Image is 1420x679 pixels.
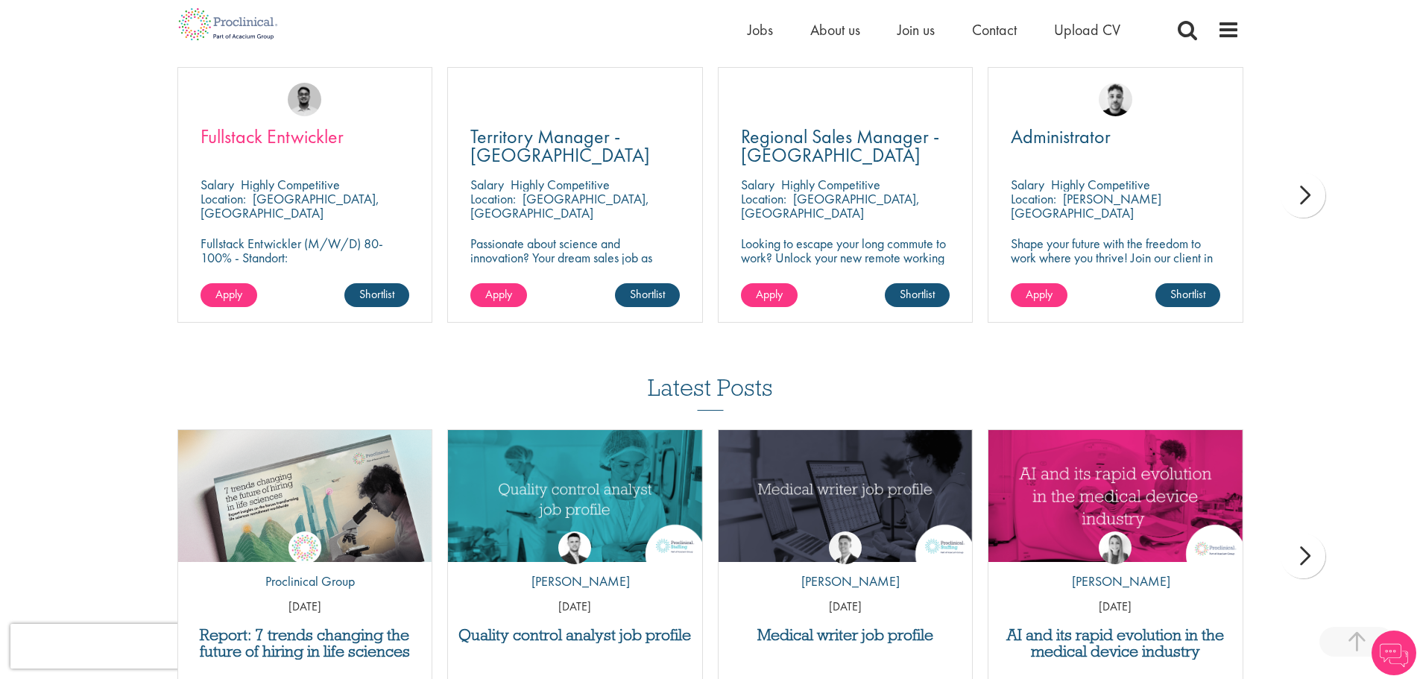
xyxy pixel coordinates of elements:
span: Fullstack Entwickler [201,124,344,149]
iframe: reCAPTCHA [10,624,201,669]
div: next [1281,534,1325,578]
span: Salary [741,176,774,193]
p: Highly Competitive [1051,176,1150,193]
p: [GEOGRAPHIC_DATA], [GEOGRAPHIC_DATA] [201,190,379,221]
p: [GEOGRAPHIC_DATA], [GEOGRAPHIC_DATA] [470,190,649,221]
span: Apply [485,286,512,302]
p: Fullstack Entwickler (M/W/D) 80-100% - Standort: [GEOGRAPHIC_DATA], [GEOGRAPHIC_DATA] - Arbeitsze... [201,236,410,307]
a: Proclinical Group Proclinical Group [254,531,355,599]
a: Shortlist [1155,283,1220,307]
a: Link to a post [719,430,973,562]
h3: Latest Posts [648,375,773,411]
p: Passionate about science and innovation? Your dream sales job as Territory Manager awaits! [470,236,680,279]
span: Salary [470,176,504,193]
a: Apply [1011,283,1067,307]
img: Medical writer job profile [719,430,973,562]
span: Apply [756,286,783,302]
a: Apply [741,283,798,307]
img: quality control analyst job profile [448,430,702,562]
a: Joshua Godden [PERSON_NAME] [520,531,630,599]
a: Apply [470,283,527,307]
p: [PERSON_NAME][GEOGRAPHIC_DATA][PERSON_NAME], [GEOGRAPHIC_DATA] [1011,190,1161,250]
p: Looking to escape your long commute to work? Unlock your new remote working position with this ex... [741,236,950,293]
p: [DATE] [719,599,973,616]
a: Hannah Burke [PERSON_NAME] [1061,531,1170,599]
span: Salary [201,176,234,193]
p: [DATE] [178,599,432,616]
img: Chatbot [1372,631,1416,675]
span: Location: [741,190,786,207]
span: Location: [1011,190,1056,207]
a: Jobs [748,20,773,40]
img: Hannah Burke [1099,531,1132,564]
img: Dean Fisher [1099,83,1132,116]
span: Territory Manager - [GEOGRAPHIC_DATA] [470,124,650,168]
a: Administrator [1011,127,1220,146]
a: Quality control analyst job profile [455,627,695,643]
a: Report: 7 trends changing the future of hiring in life sciences [186,627,425,660]
p: Highly Competitive [781,176,880,193]
span: Location: [470,190,516,207]
p: Highly Competitive [511,176,610,193]
div: next [1281,173,1325,218]
a: Shortlist [615,283,680,307]
p: Shape your future with the freedom to work where you thrive! Join our client in a hybrid role tha... [1011,236,1220,279]
a: Medical writer job profile [726,627,965,643]
p: Highly Competitive [241,176,340,193]
a: Fullstack Entwickler [201,127,410,146]
img: Proclinical: Life sciences hiring trends report 2025 [178,430,432,573]
a: Shortlist [344,283,409,307]
img: Joshua Godden [558,531,591,564]
a: About us [810,20,860,40]
a: Regional Sales Manager - [GEOGRAPHIC_DATA] [741,127,950,165]
a: Apply [201,283,257,307]
a: Shortlist [885,283,950,307]
span: Regional Sales Manager - [GEOGRAPHIC_DATA] [741,124,939,168]
span: Location: [201,190,246,207]
span: Apply [215,286,242,302]
p: Proclinical Group [254,572,355,591]
a: Upload CV [1054,20,1120,40]
a: Link to a post [448,430,702,562]
span: Salary [1011,176,1044,193]
p: [PERSON_NAME] [1061,572,1170,591]
img: Proclinical Group [288,531,321,564]
p: [DATE] [448,599,702,616]
span: Administrator [1011,124,1111,149]
a: Contact [972,20,1017,40]
p: [GEOGRAPHIC_DATA], [GEOGRAPHIC_DATA] [741,190,920,221]
a: Territory Manager - [GEOGRAPHIC_DATA] [470,127,680,165]
img: George Watson [829,531,862,564]
a: George Watson [PERSON_NAME] [790,531,900,599]
img: AI and Its Impact on the Medical Device Industry | Proclinical [988,430,1243,562]
p: [PERSON_NAME] [790,572,900,591]
a: Link to a post [988,430,1243,562]
p: [DATE] [988,599,1243,616]
p: [PERSON_NAME] [520,572,630,591]
a: AI and its rapid evolution in the medical device industry [996,627,1235,660]
span: Apply [1026,286,1053,302]
a: Link to a post [178,430,432,562]
a: Join us [897,20,935,40]
img: Timothy Deschamps [288,83,321,116]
